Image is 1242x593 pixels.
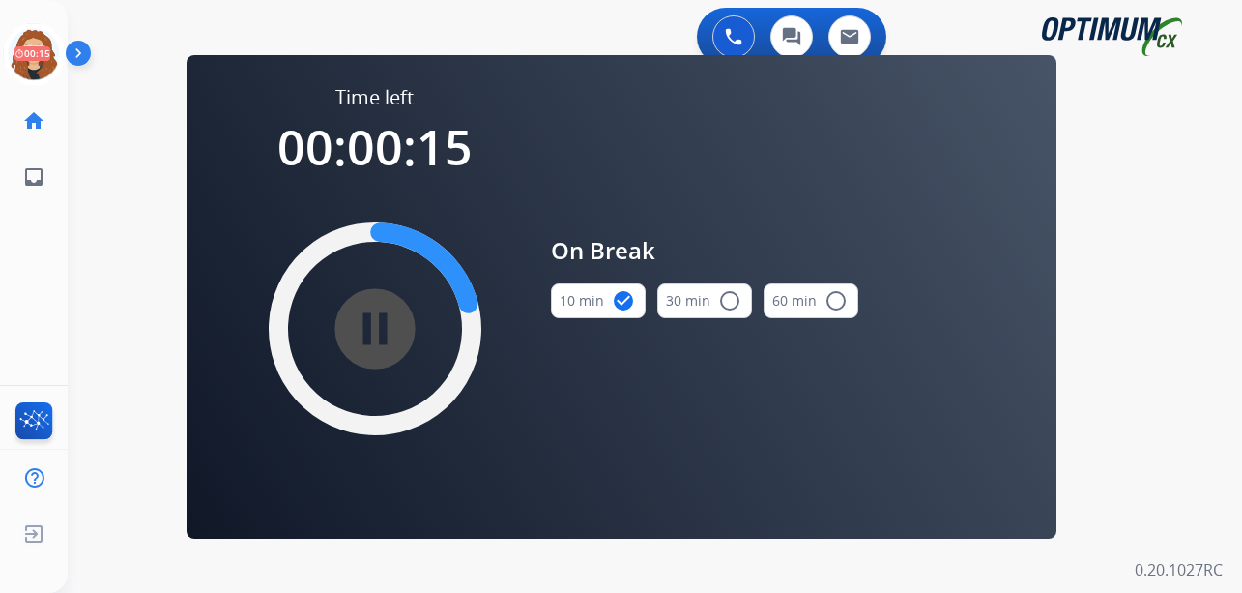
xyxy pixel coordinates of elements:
[1135,558,1223,581] p: 0.20.1027RC
[824,289,848,312] mat-icon: radio_button_unchecked
[22,165,45,189] mat-icon: inbox
[551,233,858,268] span: On Break
[335,84,414,111] span: Time left
[718,289,741,312] mat-icon: radio_button_unchecked
[22,109,45,133] mat-icon: home
[551,283,646,318] button: 10 min
[657,283,752,318] button: 30 min
[764,283,858,318] button: 60 min
[612,289,635,312] mat-icon: check_circle
[363,317,387,341] mat-icon: pause_circle_filled
[277,114,473,180] span: 00:00:15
